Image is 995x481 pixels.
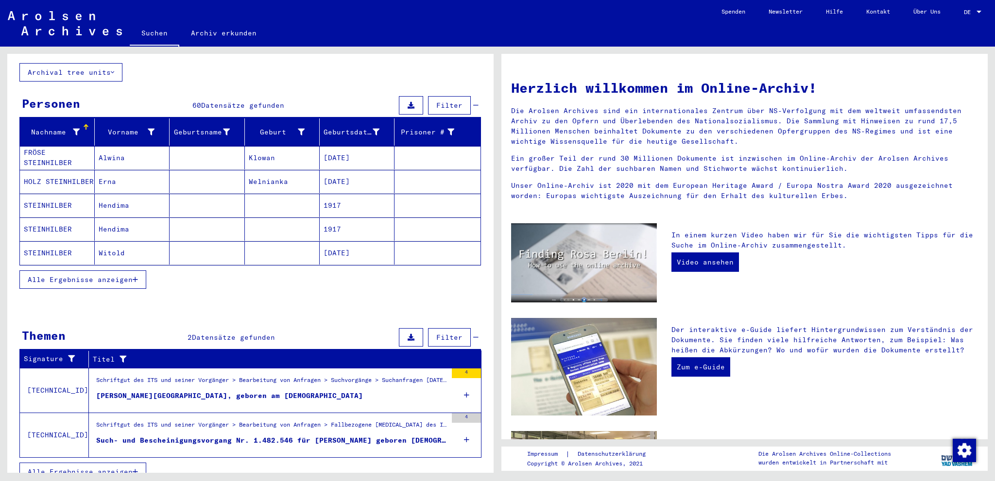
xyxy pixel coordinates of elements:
div: | [527,449,657,459]
div: Themen [22,327,66,344]
div: Zustimmung ändern [952,438,976,462]
mat-cell: [DATE] [320,170,395,193]
div: Schriftgut des ITS und seiner Vorgänger > Bearbeitung von Anfragen > Suchvorgänge > Suchanfragen ... [96,376,447,389]
div: Geburtsdatum [324,127,379,137]
img: video.jpg [511,223,657,302]
div: Geburt‏ [249,124,319,140]
p: wurden entwickelt in Partnerschaft mit [758,458,891,467]
p: Unser Online-Archiv ist 2020 mit dem European Heritage Award / Europa Nostra Award 2020 ausgezeic... [511,181,978,201]
div: Geburtsname [173,127,229,137]
span: Datensätze gefunden [201,101,284,110]
a: Archiv erkunden [179,21,268,45]
h1: Herzlich willkommen im Online-Archiv! [511,78,978,98]
img: Arolsen_neg.svg [8,11,122,35]
mat-cell: STEINHILBER [20,241,95,265]
div: Personen [22,95,80,112]
span: Filter [436,333,463,342]
a: Zum e-Guide [671,357,730,377]
mat-cell: 1917 [320,217,395,241]
mat-cell: Welnianka [245,170,320,193]
div: Titel [93,351,469,367]
span: 2 [188,333,192,342]
div: Geburtsdatum [324,124,394,140]
a: Suchen [130,21,179,47]
div: Nachname [24,124,94,140]
mat-header-cell: Vorname [95,118,170,146]
span: DE [964,9,975,16]
mat-header-cell: Geburtsdatum [320,118,395,146]
a: Impressum [527,449,566,459]
p: Die Arolsen Archives sind ein internationales Zentrum über NS-Verfolgung mit dem weltweit umfasse... [511,106,978,147]
mat-cell: Hendima [95,217,170,241]
mat-cell: 1917 [320,194,395,217]
mat-header-cell: Geburtsname [170,118,244,146]
span: 60 [192,101,201,110]
button: Alle Ergebnisse anzeigen [19,270,146,289]
span: Datensätze gefunden [192,333,275,342]
div: Vorname [99,127,154,137]
mat-cell: Erna [95,170,170,193]
button: Filter [428,328,471,347]
div: [PERSON_NAME][GEOGRAPHIC_DATA], geboren am [DEMOGRAPHIC_DATA] [96,391,363,401]
p: Zusätzlich zu Ihrer eigenen Recherche haben Sie die Möglichkeit, eine Anfrage an die Arolsen Arch... [671,438,978,479]
mat-cell: [DATE] [320,241,395,265]
mat-cell: Alwina [95,146,170,169]
button: Filter [428,96,471,115]
p: Der interaktive e-Guide liefert Hintergrundwissen zum Verständnis der Dokumente. Sie finden viele... [671,325,978,355]
div: Prisoner # [398,124,469,140]
div: Geburtsname [173,124,244,140]
p: In einem kurzen Video haben wir für Sie die wichtigsten Tipps für die Suche im Online-Archiv zusa... [671,230,978,250]
a: Video ansehen [671,252,739,272]
p: Ein großer Teil der rund 30 Millionen Dokumente ist inzwischen im Online-Archiv der Arolsen Archi... [511,153,978,174]
div: Signature [24,354,76,364]
p: Die Arolsen Archives Online-Collections [758,449,891,458]
button: Alle Ergebnisse anzeigen [19,463,146,481]
span: Alle Ergebnisse anzeigen [28,275,133,284]
mat-header-cell: Nachname [20,118,95,146]
button: Archival tree units [19,63,122,82]
mat-cell: FRÖSE STEINHILBER [20,146,95,169]
img: Zustimmung ändern [953,439,976,462]
mat-cell: Witold [95,241,170,265]
img: eguide.jpg [511,318,657,415]
div: Schriftgut des ITS und seiner Vorgänger > Bearbeitung von Anfragen > Fallbezogene [MEDICAL_DATA] ... [96,420,447,434]
mat-cell: [DATE] [320,146,395,169]
div: Vorname [99,124,169,140]
a: Datenschutzerklärung [570,449,657,459]
mat-cell: Hendima [95,194,170,217]
div: Prisoner # [398,127,454,137]
mat-header-cell: Geburt‏ [245,118,320,146]
div: 4 [452,413,481,423]
td: [TECHNICAL_ID] [20,413,89,457]
div: Signature [24,351,88,367]
div: Nachname [24,127,80,137]
div: Titel [93,354,457,365]
span: Alle Ergebnisse anzeigen [28,467,133,476]
p: Copyright © Arolsen Archives, 2021 [527,459,657,468]
mat-cell: STEINHILBER [20,194,95,217]
div: Geburt‏ [249,127,305,137]
td: [TECHNICAL_ID] [20,368,89,413]
mat-cell: Klowan [245,146,320,169]
img: yv_logo.png [939,446,976,470]
mat-cell: STEINHILBER [20,217,95,241]
span: Filter [436,101,463,110]
div: 4 [452,368,481,378]
mat-header-cell: Prisoner # [395,118,480,146]
div: Such- und Bescheinigungsvorgang Nr. 1.482.546 für [PERSON_NAME] geboren [DEMOGRAPHIC_DATA] [96,435,447,446]
mat-cell: HOLZ STEINHILBER [20,170,95,193]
